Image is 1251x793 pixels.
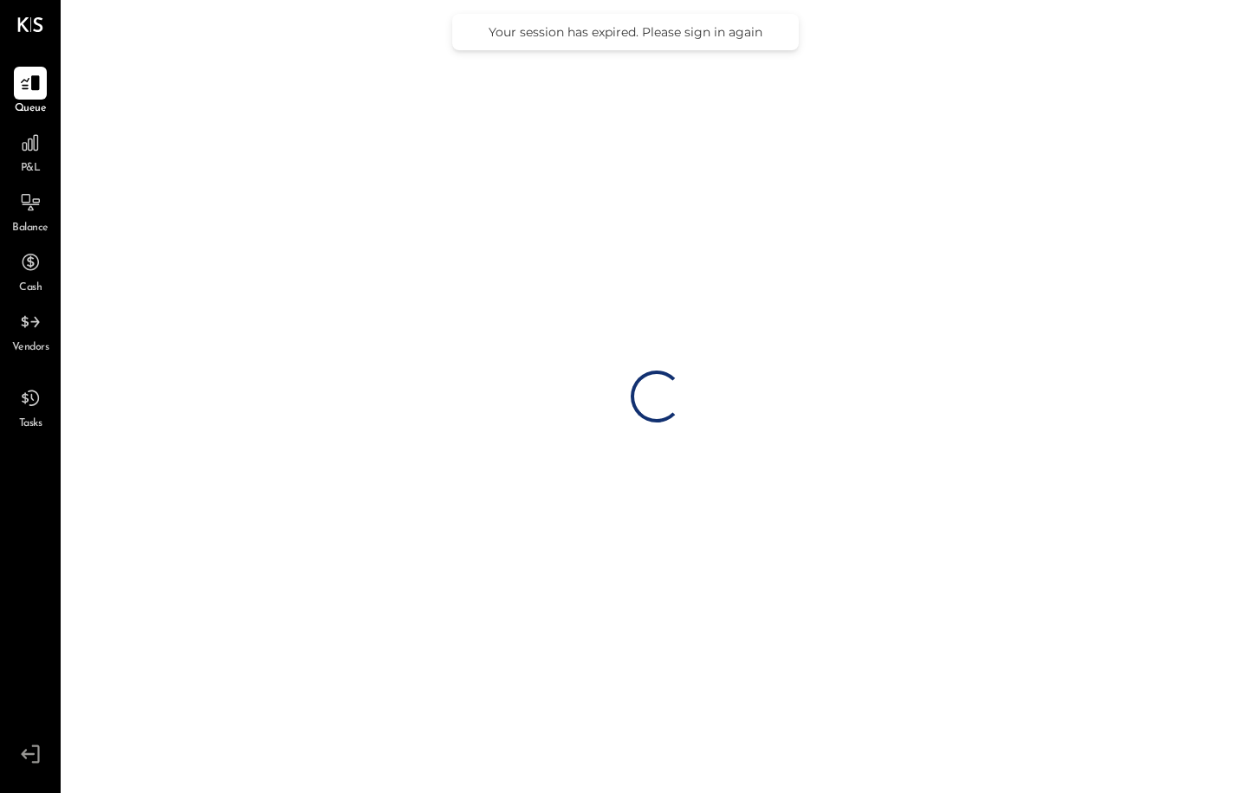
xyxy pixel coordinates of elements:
span: Queue [15,101,47,117]
a: Cash [1,246,60,296]
span: Vendors [12,340,49,356]
a: P&L [1,126,60,177]
span: Balance [12,221,49,236]
a: Tasks [1,382,60,432]
span: Tasks [19,416,42,432]
span: P&L [21,161,41,177]
a: Vendors [1,306,60,356]
span: Cash [19,280,42,296]
a: Queue [1,67,60,117]
a: Balance [1,186,60,236]
div: Your session has expired. Please sign in again [470,24,781,40]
